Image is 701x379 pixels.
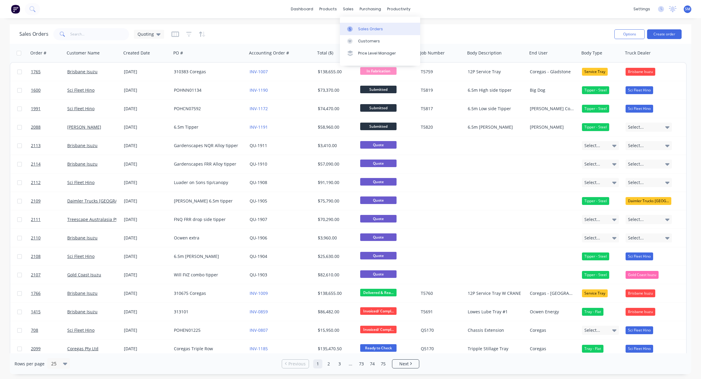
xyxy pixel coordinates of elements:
[358,26,383,32] div: Sales Orders
[318,198,354,204] div: $75,790.00
[67,253,95,259] a: Sci Fleet Hino
[530,124,575,130] div: [PERSON_NAME]
[626,326,653,334] div: Sci Fleet Hino
[282,361,309,367] a: Previous page
[626,68,655,76] div: Brisbane Isuzu
[340,47,420,59] a: Price Level Manager
[124,253,169,259] div: [DATE]
[31,63,67,81] a: 1765
[67,216,127,222] a: Treescape Australasia Pty Ltd
[124,124,169,130] div: [DATE]
[530,346,575,352] div: Coregas
[67,198,141,204] a: Daimler Trucks [GEOGRAPHIC_DATA]
[174,290,241,296] div: 310675 Coregas
[582,308,603,316] div: Tray - Flat
[31,290,41,296] span: 1766
[368,359,377,368] a: Page 74
[31,118,67,136] a: 2088
[123,50,150,56] div: Created Date
[360,178,397,186] span: Quote
[31,309,41,315] span: 1415
[31,235,41,241] span: 2110
[313,359,322,368] a: Page 1 is your current page
[318,253,354,259] div: $25,630.00
[360,160,397,167] span: Quote
[360,270,397,278] span: Quote
[582,68,608,76] div: Service Tray
[124,309,169,315] div: [DATE]
[31,321,67,339] a: 708
[360,215,397,222] span: Quote
[124,290,169,296] div: [DATE]
[250,346,268,351] a: INV-1185
[15,361,45,367] span: Rows per page
[421,290,461,296] div: T5760
[360,196,397,204] span: Quote
[360,123,397,130] span: Submitted
[31,143,41,149] span: 2113
[335,359,344,368] a: Page 3
[530,106,575,112] div: [PERSON_NAME] Construction
[67,272,101,278] a: Gold Coast Isuzu
[31,81,67,99] a: 1600
[530,327,575,333] div: Coregas
[584,216,600,222] span: Select...
[31,253,41,259] span: 2108
[288,5,316,14] a: dashboard
[318,161,354,167] div: $57,090.00
[30,50,46,56] div: Order #
[384,5,414,14] div: productivity
[31,198,41,204] span: 2109
[421,87,461,93] div: T5819
[626,308,655,316] div: Brisbane Isuzu
[530,290,575,296] div: Coregas - [GEOGRAPHIC_DATA]
[31,180,41,186] span: 2112
[124,161,169,167] div: [DATE]
[249,50,289,56] div: Accounting Order #
[399,361,409,367] span: Next
[279,359,422,368] ul: Pagination
[67,309,98,315] a: Brisbane Isuzu
[250,198,267,204] a: QU-1905
[70,28,129,40] input: Search...
[584,327,600,333] span: Select...
[250,87,268,93] a: INV-1190
[19,31,48,37] h1: Sales Orders
[468,69,522,75] div: 12P Service Tray
[124,87,169,93] div: [DATE]
[626,197,671,205] div: Daimler Trucks [GEOGRAPHIC_DATA]
[31,346,41,352] span: 2099
[584,143,600,149] span: Select...
[31,266,67,284] a: 2107
[626,86,653,94] div: Sci Fleet Hino
[582,271,609,279] div: Tipper - Steel
[174,346,241,352] div: Coregas Triple Row
[31,87,41,93] span: 1600
[138,31,154,37] span: Quoting
[31,272,41,278] span: 2107
[173,50,183,56] div: PO #
[379,359,388,368] a: Page 75
[318,106,354,112] div: $74,470.00
[630,5,653,14] div: settings
[174,216,241,222] div: FNQ FRR drop side tipper
[685,6,690,12] span: SM
[250,290,268,296] a: INV-1009
[250,253,267,259] a: QU-1904
[67,87,95,93] a: Sci Fleet Hino
[360,326,397,333] span: Invoiced/ Compl...
[360,86,397,93] span: Submitted
[628,180,644,186] span: Select...
[250,143,267,148] a: QU-1911
[250,309,268,315] a: INV-0859
[421,69,461,75] div: T5759
[340,35,420,47] a: Customers
[174,161,241,167] div: Gardenscapes FRR Alloy tipper
[581,50,602,56] div: Body Type
[124,235,169,241] div: [DATE]
[124,106,169,112] div: [DATE]
[582,345,603,353] div: Tray - Flat
[124,69,169,75] div: [DATE]
[421,327,461,333] div: Q5170
[626,105,653,113] div: Sci Fleet Hino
